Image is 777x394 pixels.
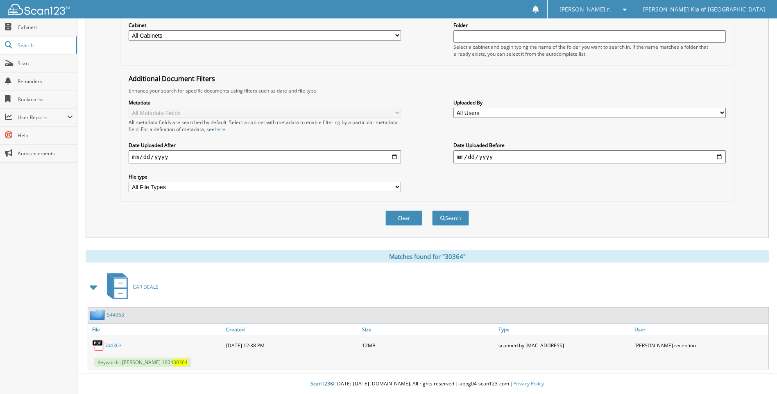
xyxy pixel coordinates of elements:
[18,114,67,121] span: User Reports
[643,7,765,12] span: [PERSON_NAME] Kia of [GEOGRAPHIC_DATA]
[129,99,401,106] label: Metadata
[453,142,726,149] label: Date Uploaded Before
[18,42,72,49] span: Search
[8,4,70,15] img: scan123-logo-white.svg
[496,324,632,335] a: Type
[18,150,73,157] span: Announcements
[129,22,401,29] label: Cabinet
[77,374,777,394] div: © [DATE]-[DATE] [DOMAIN_NAME]. All rights reserved | appg04-scan123-com |
[173,359,188,366] span: 30364
[496,337,632,353] div: scanned by [MAC_ADDRESS]
[129,150,401,163] input: start
[18,24,73,31] span: Cabinets
[18,96,73,103] span: Bookmarks
[360,337,496,353] div: 12MB
[88,324,224,335] a: File
[453,99,726,106] label: Uploaded By
[102,271,159,303] a: CAR DEALS
[453,43,726,57] div: Select a cabinet and begin typing the name of the folder you want to search in. If the name match...
[104,342,122,349] a: 544363
[92,339,104,351] img: PDF.png
[453,22,726,29] label: Folder
[107,311,124,318] a: 544363
[18,132,73,139] span: Help
[125,87,729,94] div: Enhance your search for specific documents using filters such as date and file type.
[129,173,401,180] label: File type
[94,358,191,367] span: Keywords: [PERSON_NAME] 1604
[18,60,73,67] span: Scan
[632,337,768,353] div: [PERSON_NAME] reception
[86,250,769,263] div: Matches found for "30364"
[224,324,360,335] a: Created
[18,78,73,85] span: Reminders
[432,211,469,226] button: Search
[632,324,768,335] a: User
[513,380,544,387] a: Privacy Policy
[125,74,219,83] legend: Additional Document Filters
[385,211,422,226] button: Clear
[453,150,726,163] input: end
[90,310,107,320] img: folder2.png
[215,126,225,133] a: here
[129,119,401,133] div: All metadata fields are searched by default. Select a cabinet with metadata to enable filtering b...
[129,142,401,149] label: Date Uploaded After
[310,380,330,387] span: Scan123
[360,324,496,335] a: Size
[133,283,159,290] span: CAR DEALS
[560,7,611,12] span: [PERSON_NAME] r.
[224,337,360,353] div: [DATE] 12:38 PM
